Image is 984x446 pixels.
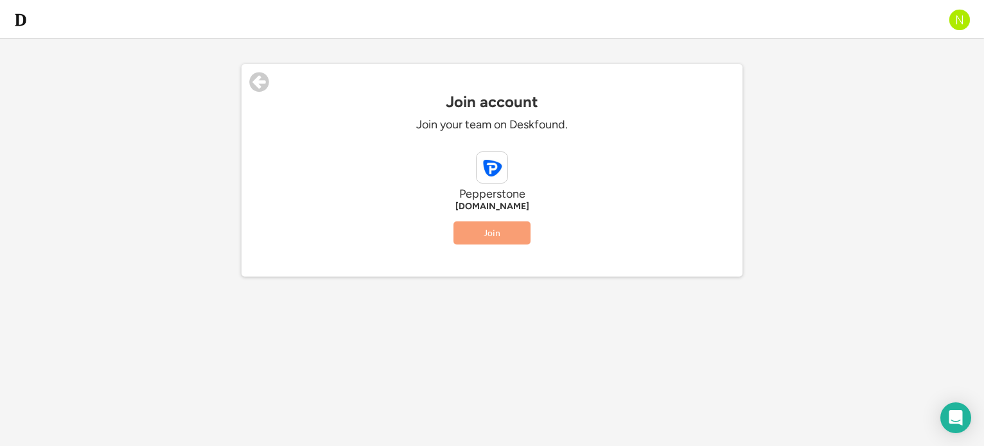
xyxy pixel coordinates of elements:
[948,8,971,31] img: N.png
[13,12,28,28] img: d-whitebg.png
[299,187,685,202] div: Pepperstone
[477,152,507,183] img: pepperstone.com
[242,93,742,111] div: Join account
[453,221,531,244] button: Join
[299,202,685,212] div: [DOMAIN_NAME]
[940,402,971,433] div: Open Intercom Messenger
[299,117,685,132] div: Join your team on Deskfound.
